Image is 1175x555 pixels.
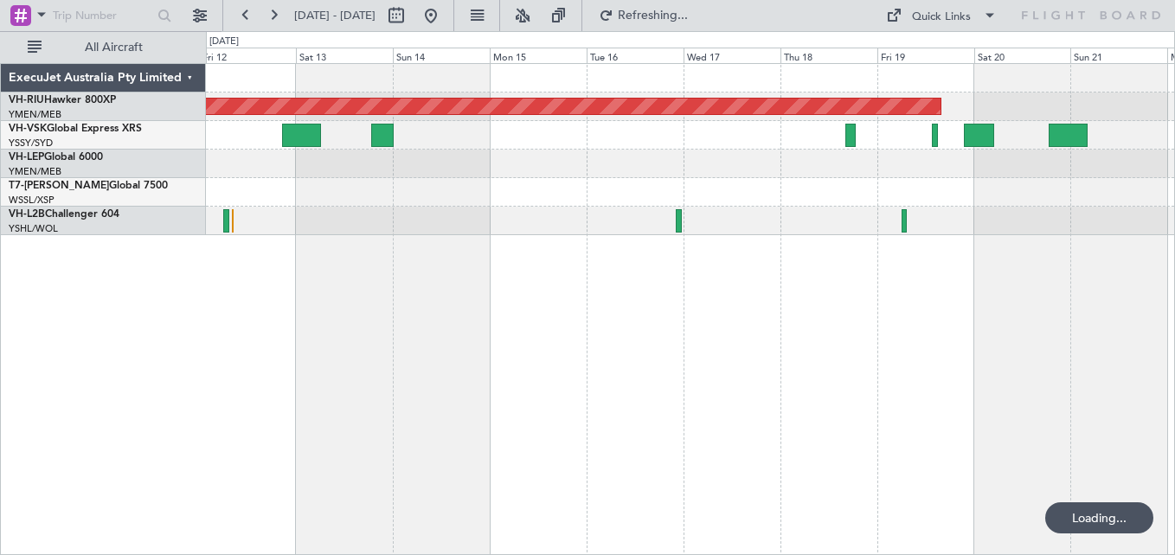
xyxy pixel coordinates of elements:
a: VH-L2BChallenger 604 [9,209,119,220]
a: VH-LEPGlobal 6000 [9,152,103,163]
div: Fri 19 [877,48,974,63]
div: Tue 16 [587,48,684,63]
a: VH-VSKGlobal Express XRS [9,124,142,134]
span: [DATE] - [DATE] [294,8,376,23]
div: Loading... [1045,502,1153,533]
a: YMEN/MEB [9,165,61,178]
div: Sun 14 [393,48,490,63]
div: Sat 13 [296,48,393,63]
a: YSHL/WOL [9,222,58,235]
span: VH-LEP [9,152,44,163]
button: Refreshing... [591,2,695,29]
a: YMEN/MEB [9,108,61,121]
a: YSSY/SYD [9,137,53,150]
span: VH-VSK [9,124,47,134]
input: Trip Number [53,3,152,29]
span: Refreshing... [617,10,690,22]
a: WSSL/XSP [9,194,55,207]
button: Quick Links [877,2,1005,29]
div: Fri 12 [199,48,296,63]
button: All Aircraft [19,34,188,61]
a: VH-RIUHawker 800XP [9,95,116,105]
a: T7-[PERSON_NAME]Global 7500 [9,181,168,191]
div: Sat 20 [974,48,1071,63]
span: VH-RIU [9,95,44,105]
div: Thu 18 [780,48,877,63]
div: Wed 17 [684,48,780,63]
div: Quick Links [912,9,971,26]
span: T7-[PERSON_NAME] [9,181,109,191]
div: Mon 15 [490,48,587,63]
span: VH-L2B [9,209,45,220]
div: [DATE] [209,35,239,49]
div: Sun 21 [1070,48,1167,63]
span: All Aircraft [45,41,183,54]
